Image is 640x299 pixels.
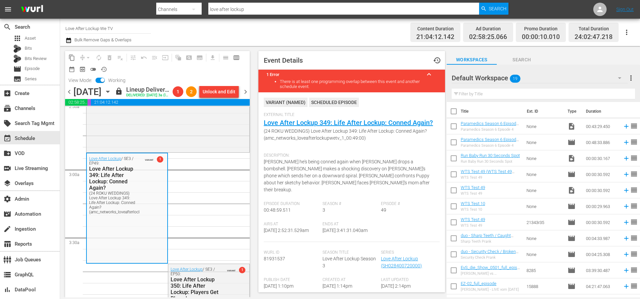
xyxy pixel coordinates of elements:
[171,51,184,64] span: Refresh All Search Blocks
[623,123,630,130] svg: Add to Schedule
[264,256,285,261] span: 81931537
[173,89,183,94] span: 1
[87,99,91,106] span: 00:00:10.010
[309,98,359,107] div: Scheduled Episode
[264,283,293,289] span: [DATE] 1:10pm
[194,52,205,63] span: Create Series Block
[323,222,378,227] span: Ends At
[126,93,170,98] div: DELIVERED: [DATE] 3a (local)
[264,277,319,283] span: Publish Date
[264,228,309,233] span: [DATE] 2:52:31.529am
[583,246,620,262] td: 00:04:25.308
[323,256,376,268] span: Love After Lockup Season 3
[264,207,291,213] span: 00:48:59.511
[568,234,576,242] span: Episode
[524,262,565,278] td: 8285
[627,74,635,82] span: more_vert
[3,89,11,97] span: Create
[381,250,436,255] span: Series
[461,169,514,179] a: WTS Test 49 (WTS Test 49 (00:00:00))
[583,182,620,198] td: 00:00:30.592
[568,266,576,274] span: Episode
[623,283,630,290] svg: Add to Schedule
[323,228,368,233] span: [DATE] 3:41:31.040am
[524,230,565,246] td: None
[461,287,519,292] div: [PERSON_NAME] - LIVE vom [DATE]
[489,3,506,15] span: Search
[68,54,75,61] span: content_copy
[115,52,126,63] span: Clear Lineup
[264,153,436,158] span: Description:
[568,218,576,226] span: Episode
[583,134,620,150] td: 00:48:33.886
[233,54,240,61] span: calendar_view_week_outlined
[381,256,422,268] a: Love After Lockup (SH028400720000)
[461,102,523,121] th: Title
[623,187,630,194] svg: Add to Schedule
[3,104,11,112] span: Channels
[568,138,576,146] span: Episode
[264,159,430,192] span: [PERSON_NAME] he's being conned again when [PERSON_NAME] drops a bombshell. [PERSON_NAME] makes a...
[25,45,32,52] span: Bits
[3,210,11,218] span: Automation
[583,262,620,278] td: 03:39:30.487
[66,52,77,63] span: Copy Lineup
[461,271,521,276] div: [PERSON_NAME] vs. [PERSON_NAME] - Die Liveshow
[583,150,620,166] td: 00:00:30.167
[568,122,576,130] span: Video
[105,78,129,83] span: Working
[264,112,436,118] span: External Title
[461,207,485,212] div: WTS Test 10
[564,102,582,121] th: Type
[433,56,441,64] span: Event History
[630,234,638,242] span: reorder
[461,201,485,206] a: WTS Test 10
[524,150,565,166] td: None
[416,24,454,33] div: Content Duration
[616,7,634,12] a: Sign Out
[522,33,560,41] span: 00:00:10.010
[630,266,638,274] span: reorder
[623,155,630,162] svg: Add to Schedule
[630,218,638,226] span: reorder
[91,99,250,106] span: 21:04:12.142
[623,235,630,242] svg: Add to Schedule
[461,185,485,190] a: WTS Test 49
[524,246,565,262] td: None
[469,33,507,41] span: 02:58:25.066
[630,202,638,210] span: reorder
[381,283,411,289] span: [DATE] 2:14pm
[25,65,40,72] span: Episode
[104,52,115,63] span: Select an event to delete
[264,201,319,207] span: Episode Duration
[623,171,630,178] svg: Add to Schedule
[3,240,11,248] span: Reports
[160,52,171,63] span: Update Metadata from Key Asset
[218,51,231,64] span: Day Calendar View
[524,214,565,230] td: 21343r35
[13,45,21,53] div: Bits
[510,72,520,86] span: 19
[583,230,620,246] td: 00:04:33.987
[623,139,630,146] svg: Add to Schedule
[88,64,98,75] span: 24 hours Lineup View is OFF
[3,286,11,294] span: DataPool
[522,24,560,33] div: Promo Duration
[73,37,132,42] span: Bulk Remove Gaps & Overlaps
[523,102,564,121] th: Ext. ID
[68,66,75,73] span: date_range_outlined
[524,166,565,182] td: None
[461,217,485,222] a: WTS Test 49
[266,72,421,77] title: 1 Error
[3,195,11,203] span: Admin
[630,154,638,162] span: reorder
[461,121,519,131] a: Paramedics Season 6 Episode 4
[205,51,218,64] span: Download as CSV
[452,69,628,87] div: Default Workspace
[623,251,630,258] svg: Add to Schedule
[421,66,437,82] button: keyboard_arrow_up
[3,149,11,157] span: VOD
[461,175,521,180] div: WTS Test 49
[65,99,87,106] span: 02:58:25.066
[323,277,378,283] span: Created At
